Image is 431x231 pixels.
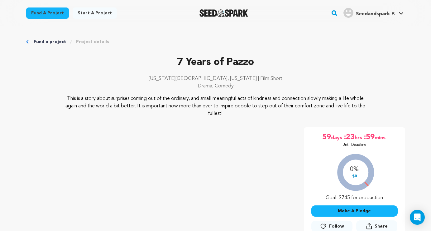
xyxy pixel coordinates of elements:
button: Make A Pledge [311,205,398,217]
span: :59 [363,132,375,142]
span: :23 [343,132,355,142]
p: 7 Years of Pazzo [26,55,405,70]
img: user.png [343,8,353,18]
p: [US_STATE][GEOGRAPHIC_DATA], [US_STATE] | Film Short [26,75,405,82]
span: Follow [329,223,344,229]
p: This is a story about surprises coming out of the ordinary, and small meaningful acts of kindness... [64,95,367,117]
a: Fund a project [26,7,69,19]
a: Start a project [73,7,117,19]
p: Drama, Comedy [26,82,405,90]
a: Project details [76,39,109,45]
span: 59 [322,132,331,142]
span: Share [375,223,388,229]
span: mins [375,132,387,142]
a: Seedandspark P.'s Profile [342,7,405,18]
p: Until Deadline [342,142,366,147]
div: Seedandspark P.'s Profile [343,8,395,18]
a: Fund a project [34,39,66,45]
span: Seedandspark P. [356,12,395,17]
div: Breadcrumb [26,39,405,45]
div: Open Intercom Messenger [410,210,425,225]
span: hrs [355,132,363,142]
img: Seed&Spark Logo Dark Mode [199,9,248,17]
span: days [331,132,343,142]
a: Seed&Spark Homepage [199,9,248,17]
span: Seedandspark P.'s Profile [342,7,405,20]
